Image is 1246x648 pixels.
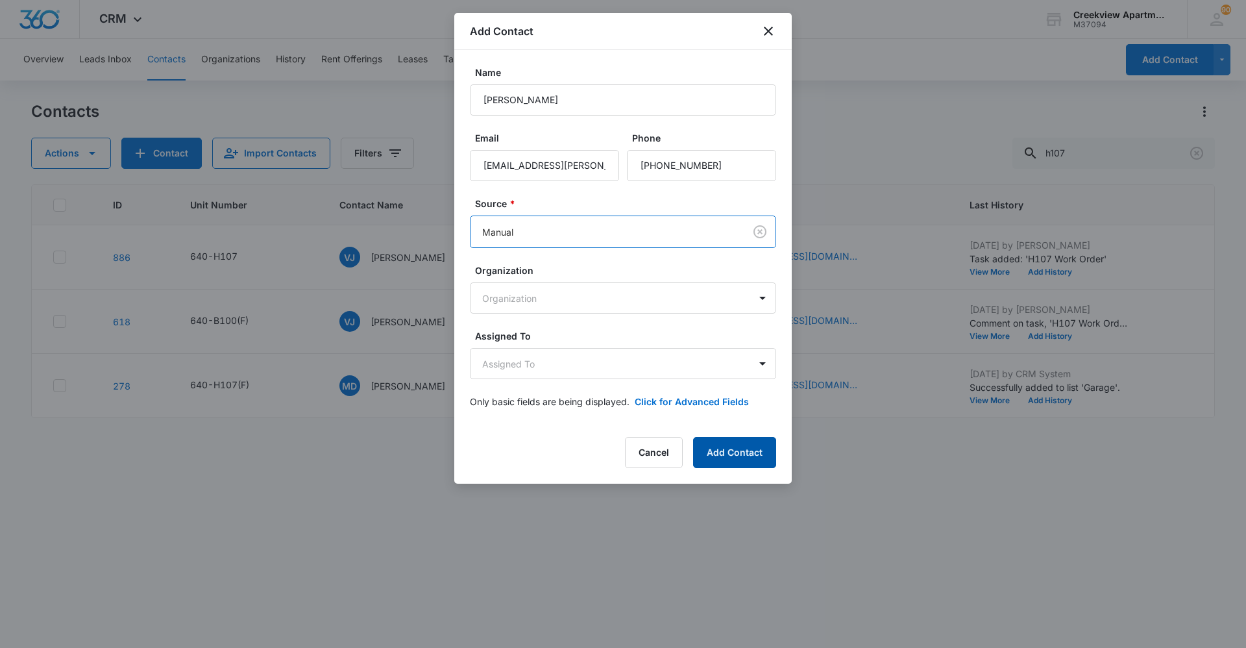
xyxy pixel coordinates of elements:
[627,150,776,181] input: Phone
[635,395,749,408] button: Click for Advanced Fields
[693,437,776,468] button: Add Contact
[470,150,619,181] input: Email
[761,23,776,39] button: close
[470,395,629,408] p: Only basic fields are being displayed.
[750,221,770,242] button: Clear
[475,329,781,343] label: Assigned To
[470,84,776,116] input: Name
[625,437,683,468] button: Cancel
[470,23,533,39] h1: Add Contact
[475,66,781,79] label: Name
[475,264,781,277] label: Organization
[475,197,781,210] label: Source
[475,131,624,145] label: Email
[632,131,781,145] label: Phone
